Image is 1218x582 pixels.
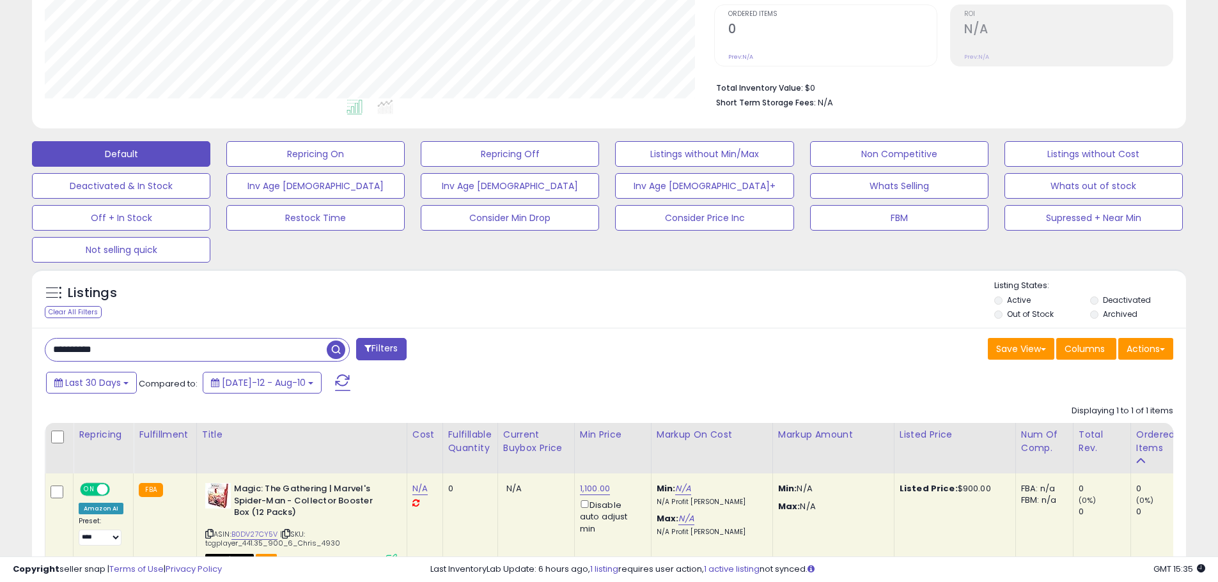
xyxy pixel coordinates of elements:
div: Title [202,428,402,441]
div: 0 [1136,506,1188,517]
a: 1 active listing [704,563,760,575]
li: $0 [716,79,1164,95]
a: Terms of Use [109,563,164,575]
b: Total Inventory Value: [716,82,803,93]
div: Ordered Items [1136,428,1183,455]
div: Min Price [580,428,646,441]
span: N/A [506,482,522,494]
button: Save View [988,338,1054,360]
span: Last 30 Days [65,376,121,389]
span: All listings that are unavailable for purchase on Amazon for any reason other than out-of-stock [205,554,254,565]
div: Displaying 1 to 1 of 1 items [1072,405,1173,417]
button: Whats out of stock [1004,173,1183,199]
button: Last 30 Days [46,372,137,394]
small: (0%) [1079,495,1097,505]
div: 0 [1079,483,1130,494]
label: Deactivated [1103,295,1151,305]
strong: Copyright [13,563,59,575]
button: [DATE]-12 - Aug-10 [203,372,322,394]
button: Default [32,141,210,167]
button: Actions [1118,338,1173,360]
strong: Max: [778,500,800,512]
div: 0 [448,483,488,494]
small: FBA [139,483,162,497]
span: N/A [818,96,833,109]
button: Consider Min Drop [421,205,599,231]
div: 0 [1136,483,1188,494]
label: Out of Stock [1007,309,1054,319]
small: Prev: N/A [728,53,753,61]
a: 1 listing [590,563,618,575]
button: Not selling quick [32,237,210,263]
span: Compared to: [139,378,198,390]
div: Repricing [79,428,128,441]
button: Consider Price Inc [615,205,793,231]
button: Deactivated & In Stock [32,173,210,199]
button: Restock Time [226,205,405,231]
small: (0%) [1136,495,1154,505]
p: N/A Profit [PERSON_NAME] [657,498,763,507]
div: Markup Amount [778,428,889,441]
th: The percentage added to the cost of goods (COGS) that forms the calculator for Min & Max prices. [651,423,772,473]
a: N/A [412,482,428,495]
button: Listings without Cost [1004,141,1183,167]
div: Current Buybox Price [503,428,569,455]
a: 1,100.00 [580,482,610,495]
button: Listings without Min/Max [615,141,793,167]
a: Privacy Policy [166,563,222,575]
h2: N/A [964,22,1173,39]
a: N/A [678,512,694,525]
button: Inv Age [DEMOGRAPHIC_DATA]+ [615,173,793,199]
b: Min: [657,482,676,494]
div: Fulfillable Quantity [448,428,492,455]
div: Cost [412,428,437,441]
img: 51F2BoE5YZL._SL40_.jpg [205,483,231,509]
span: ROI [964,11,1173,18]
button: Whats Selling [810,173,988,199]
div: Clear All Filters [45,306,102,318]
div: Disable auto adjust min [580,498,641,535]
p: N/A Profit [PERSON_NAME] [657,528,763,537]
div: FBA: n/a [1021,483,1063,494]
button: Repricing On [226,141,405,167]
span: Ordered Items [728,11,937,18]
label: Archived [1103,309,1137,319]
button: Repricing Off [421,141,599,167]
a: N/A [675,482,691,495]
span: Columns [1065,342,1105,355]
span: ON [81,484,97,495]
div: Preset: [79,517,123,546]
div: 0 [1079,506,1130,517]
b: Listed Price: [900,482,958,494]
p: N/A [778,483,884,494]
div: ASIN: [205,483,397,563]
span: 2025-09-10 15:35 GMT [1153,563,1205,575]
button: FBM [810,205,988,231]
button: Non Competitive [810,141,988,167]
div: Fulfillment [139,428,191,441]
b: Magic: The Gathering | Marvel's Spider-Man - Collector Booster Box (12 Packs) [234,483,389,522]
button: Inv Age [DEMOGRAPHIC_DATA] [421,173,599,199]
h2: 0 [728,22,937,39]
div: $900.00 [900,483,1006,494]
span: [DATE]-12 - Aug-10 [222,376,306,389]
strong: Min: [778,482,797,494]
div: FBM: n/a [1021,494,1063,506]
div: Last InventoryLab Update: 6 hours ago, requires user action, not synced. [430,563,1205,576]
div: seller snap | | [13,563,222,576]
button: Filters [356,338,406,360]
div: Markup on Cost [657,428,767,441]
p: Listing States: [994,280,1186,292]
a: B0DV27CY5V [231,529,278,540]
button: Columns [1056,338,1116,360]
button: Off + In Stock [32,205,210,231]
p: N/A [778,501,884,512]
span: | SKU: tcgplayer_441.35_900_6_Chris_4930 [205,529,341,548]
div: Total Rev. [1079,428,1125,455]
div: Num of Comp. [1021,428,1068,455]
div: Listed Price [900,428,1010,441]
button: Inv Age [DEMOGRAPHIC_DATA] [226,173,405,199]
div: Amazon AI [79,503,123,514]
label: Active [1007,295,1031,305]
button: Supressed + Near Min [1004,205,1183,231]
